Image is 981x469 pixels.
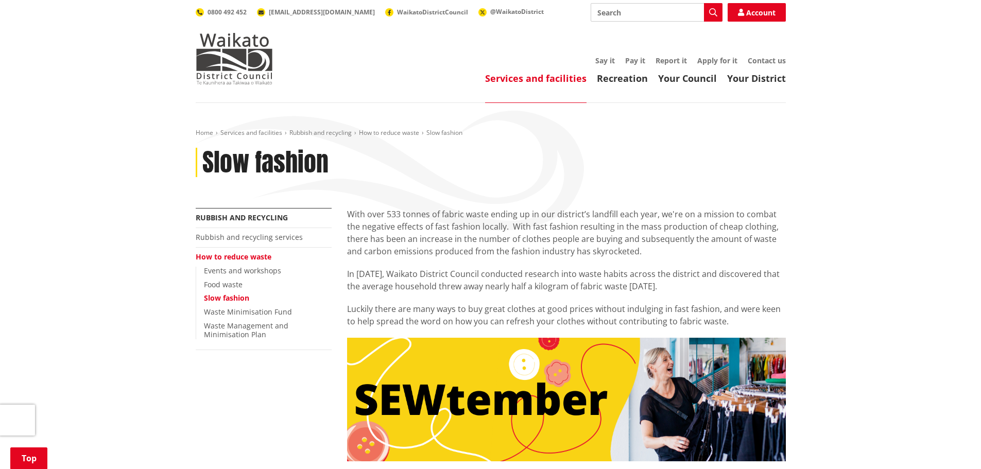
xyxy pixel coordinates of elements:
a: Home [196,128,213,137]
span: 0800 492 452 [208,8,247,16]
a: Food waste [204,280,243,289]
img: Waikato District Council - Te Kaunihera aa Takiwaa o Waikato [196,33,273,84]
span: @WaikatoDistrict [490,7,544,16]
img: SEWtember banner [347,338,786,461]
input: Search input [591,3,722,22]
a: Rubbish and recycling services [196,232,303,242]
p: With over 533 tonnes of fabric waste ending up in our district’s landfill each year, we're on a m... [347,208,786,257]
a: Contact us [748,56,786,65]
a: Recreation [597,72,648,84]
a: Services and facilities [485,72,587,84]
a: Report it [656,56,687,65]
a: WaikatoDistrictCouncil [385,8,468,16]
a: Say it [595,56,615,65]
a: Top [10,447,47,469]
a: How to reduce waste [359,128,419,137]
p: Luckily there are many ways to buy great clothes at good prices without indulging in fast fashion... [347,303,786,327]
span: [EMAIL_ADDRESS][DOMAIN_NAME] [269,8,375,16]
a: Apply for it [697,56,737,65]
a: How to reduce waste [196,252,271,262]
a: Rubbish and recycling [196,213,288,222]
span: Slow fashion [426,128,462,137]
p: In [DATE], Waikato District Council conducted research into waste habits across the district and ... [347,268,786,292]
a: 0800 492 452 [196,8,247,16]
nav: breadcrumb [196,129,786,137]
a: Account [728,3,786,22]
a: Services and facilities [220,128,282,137]
h1: Slow fashion [202,148,329,178]
a: Pay it [625,56,645,65]
a: Your Council [658,72,717,84]
a: Waste Management and Minimisation Plan [204,321,288,339]
a: @WaikatoDistrict [478,7,544,16]
a: Slow fashion [204,293,249,303]
a: Rubbish and recycling [289,128,352,137]
a: [EMAIL_ADDRESS][DOMAIN_NAME] [257,8,375,16]
a: Events and workshops [204,266,281,275]
span: WaikatoDistrictCouncil [397,8,468,16]
a: Waste Minimisation Fund [204,307,292,317]
a: Your District [727,72,786,84]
